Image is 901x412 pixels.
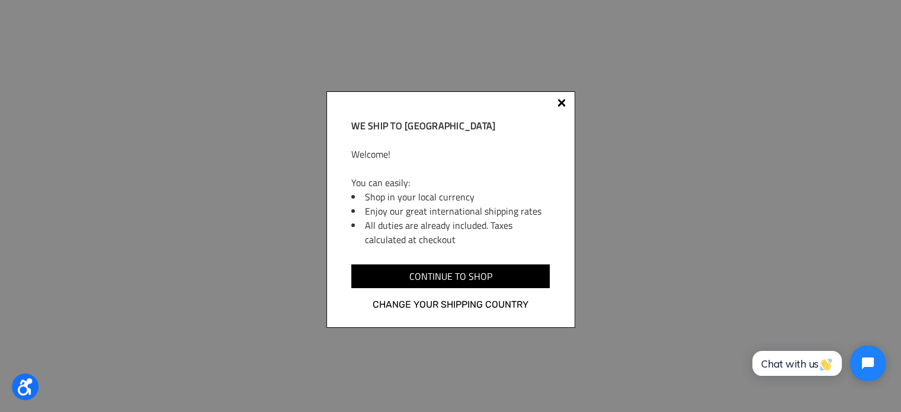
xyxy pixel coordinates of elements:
span: Phone Number [196,49,260,60]
li: All duties are already included. Taxes calculated at checkout [365,218,549,247]
iframe: Tidio Chat [739,336,896,391]
li: Enjoy our great international shipping rates [365,204,549,218]
p: You can easily: [351,175,549,190]
li: Shop in your local currency [365,190,549,204]
p: Welcome! [351,147,549,161]
h2: We ship to [GEOGRAPHIC_DATA] [351,119,549,133]
input: Continue to shop [351,264,549,288]
a: Change your shipping country [351,297,549,312]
